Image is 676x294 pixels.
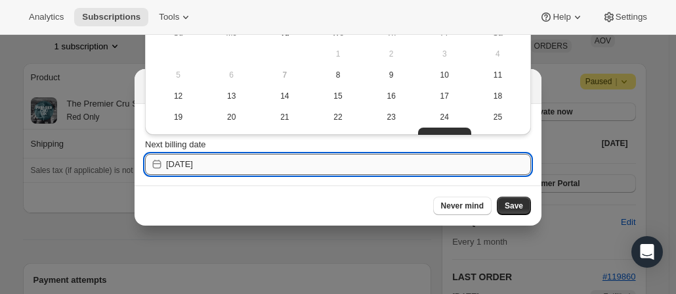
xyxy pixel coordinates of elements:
[418,86,471,107] button: Friday October 17 2025
[476,70,519,80] span: 11
[205,86,258,107] button: Monday October 13 2025
[423,112,466,122] span: 24
[316,70,359,80] span: 8
[365,128,418,149] button: Thursday October 30 2025
[497,197,531,215] button: Save
[145,139,206,149] span: Next billing date
[205,128,258,149] button: Monday October 27 2025
[370,70,413,80] span: 9
[152,64,205,86] button: Sunday October 5 2025
[553,12,570,22] span: Help
[505,201,523,211] span: Save
[471,107,524,128] button: Saturday October 25 2025
[152,86,205,107] button: Sunday October 12 2025
[471,64,524,86] button: Saturday October 11 2025
[205,64,258,86] button: Monday October 6 2025
[316,49,359,59] span: 1
[258,64,311,86] button: Today Tuesday October 7 2025
[471,86,524,107] button: Saturday October 18 2025
[74,8,148,26] button: Subscriptions
[29,12,64,22] span: Analytics
[631,236,663,268] div: Open Intercom Messenger
[210,112,253,122] span: 20
[311,107,364,128] button: Wednesday October 22 2025
[258,107,311,128] button: Tuesday October 21 2025
[365,107,418,128] button: Thursday October 23 2025
[210,70,253,80] span: 6
[311,128,364,149] button: Wednesday October 29 2025
[423,49,466,59] span: 3
[595,8,655,26] button: Settings
[152,107,205,128] button: Sunday October 19 2025
[423,70,466,80] span: 10
[82,12,140,22] span: Subscriptions
[157,112,200,122] span: 19
[263,70,306,80] span: 7
[423,133,466,143] span: 31
[159,12,179,22] span: Tools
[471,43,524,64] button: Saturday October 4 2025
[152,128,205,149] button: Sunday October 26 2025
[616,12,647,22] span: Settings
[476,91,519,101] span: 18
[157,133,200,143] span: 26
[316,91,359,101] span: 15
[370,133,413,143] span: 30
[263,112,306,122] span: 21
[365,86,418,107] button: Thursday October 16 2025
[476,49,519,59] span: 4
[370,112,413,122] span: 23
[210,91,253,101] span: 13
[258,86,311,107] button: Tuesday October 14 2025
[151,8,200,26] button: Tools
[423,91,466,101] span: 17
[418,43,471,64] button: Friday October 3 2025
[418,64,471,86] button: Friday October 10 2025
[316,133,359,143] span: 29
[311,64,364,86] button: Wednesday October 8 2025
[316,112,359,122] span: 22
[370,49,413,59] span: 2
[365,64,418,86] button: Thursday October 9 2025
[418,107,471,128] button: Friday October 24 2025
[370,91,413,101] span: 16
[157,91,200,101] span: 12
[441,201,484,211] span: Never mind
[418,128,471,149] button: Friday October 31 2025
[532,8,591,26] button: Help
[263,133,306,143] span: 28
[205,107,258,128] button: Monday October 20 2025
[157,70,200,80] span: 5
[311,43,364,64] button: Wednesday October 1 2025
[476,112,519,122] span: 25
[433,197,492,215] button: Never mind
[263,91,306,101] span: 14
[311,86,364,107] button: Wednesday October 15 2025
[210,133,253,143] span: 27
[21,8,72,26] button: Analytics
[365,43,418,64] button: Thursday October 2 2025
[258,128,311,149] button: Tuesday October 28 2025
